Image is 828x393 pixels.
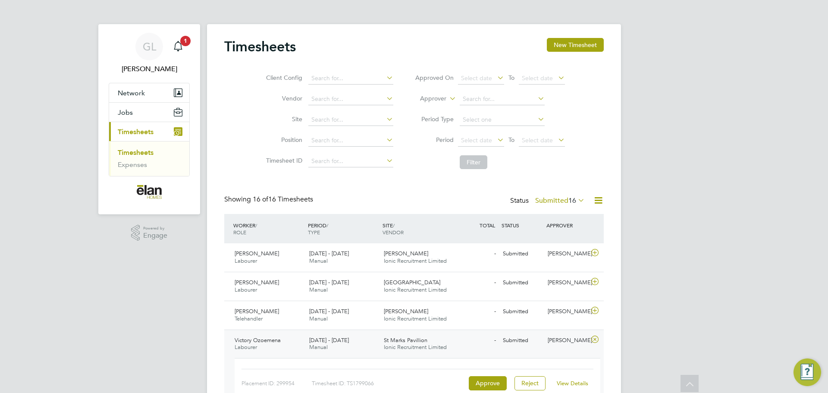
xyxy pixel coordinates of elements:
[455,333,499,348] div: -
[235,286,257,293] span: Labourer
[393,222,395,229] span: /
[415,115,454,123] label: Period Type
[308,155,393,167] input: Search for...
[793,358,821,386] button: Engage Resource Center
[384,279,440,286] span: [GEOGRAPHIC_DATA]
[109,185,190,199] a: Go to home page
[308,72,393,85] input: Search for...
[263,157,302,164] label: Timesheet ID
[460,155,487,169] button: Filter
[235,279,279,286] span: [PERSON_NAME]
[506,72,517,83] span: To
[109,33,190,74] a: GL[PERSON_NAME]
[415,74,454,82] label: Approved On
[308,135,393,147] input: Search for...
[143,41,156,52] span: GL
[544,217,589,233] div: APPROVER
[384,343,447,351] span: Ionic Recruitment Limited
[544,333,589,348] div: [PERSON_NAME]
[235,315,263,322] span: Telehandler
[557,380,588,387] a: View Details
[98,24,200,214] nav: Main navigation
[460,114,545,126] input: Select one
[169,33,187,60] a: 1
[109,103,189,122] button: Jobs
[544,247,589,261] div: [PERSON_NAME]
[253,195,268,204] span: 16 of
[522,136,553,144] span: Select date
[137,185,162,199] img: elan-homes-logo-retina.png
[143,232,167,239] span: Engage
[118,128,154,136] span: Timesheets
[235,257,257,264] span: Labourer
[455,305,499,319] div: -
[415,136,454,144] label: Period
[309,315,328,322] span: Manual
[461,74,492,82] span: Select date
[109,64,190,74] span: Gethin Lloyd
[544,276,589,290] div: [PERSON_NAME]
[118,160,147,169] a: Expenses
[241,377,312,390] div: Placement ID: 299954
[480,222,495,229] span: TOTAL
[309,308,349,315] span: [DATE] - [DATE]
[514,376,546,390] button: Reject
[109,122,189,141] button: Timesheets
[309,343,328,351] span: Manual
[263,94,302,102] label: Vendor
[180,36,191,46] span: 1
[309,250,349,257] span: [DATE] - [DATE]
[308,93,393,105] input: Search for...
[308,114,393,126] input: Search for...
[235,250,279,257] span: [PERSON_NAME]
[499,247,544,261] div: Submitted
[308,229,320,236] span: TYPE
[535,196,585,205] label: Submitted
[255,222,257,229] span: /
[510,195,586,207] div: Status
[224,38,296,55] h2: Timesheets
[263,136,302,144] label: Position
[224,195,315,204] div: Showing
[253,195,313,204] span: 16 Timesheets
[309,286,328,293] span: Manual
[455,276,499,290] div: -
[384,286,447,293] span: Ionic Recruitment Limited
[499,217,544,233] div: STATUS
[380,217,455,240] div: SITE
[143,225,167,232] span: Powered by
[312,377,467,390] div: Timesheet ID: TS1799066
[263,115,302,123] label: Site
[408,94,446,103] label: Approver
[109,83,189,102] button: Network
[118,148,154,157] a: Timesheets
[544,305,589,319] div: [PERSON_NAME]
[461,136,492,144] span: Select date
[384,336,427,344] span: St Marks Pavillion
[263,74,302,82] label: Client Config
[235,343,257,351] span: Labourer
[383,229,404,236] span: VENDOR
[233,229,246,236] span: ROLE
[568,196,576,205] span: 16
[384,308,428,315] span: [PERSON_NAME]
[118,108,133,116] span: Jobs
[131,225,168,241] a: Powered byEngage
[309,257,328,264] span: Manual
[499,333,544,348] div: Submitted
[235,336,281,344] span: Victory Ozoemena
[326,222,328,229] span: /
[109,141,189,176] div: Timesheets
[235,308,279,315] span: [PERSON_NAME]
[306,217,380,240] div: PERIOD
[384,250,428,257] span: [PERSON_NAME]
[547,38,604,52] button: New Timesheet
[499,305,544,319] div: Submitted
[506,134,517,145] span: To
[469,376,507,390] button: Approve
[384,315,447,322] span: Ionic Recruitment Limited
[309,279,349,286] span: [DATE] - [DATE]
[118,89,145,97] span: Network
[455,247,499,261] div: -
[309,336,349,344] span: [DATE] - [DATE]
